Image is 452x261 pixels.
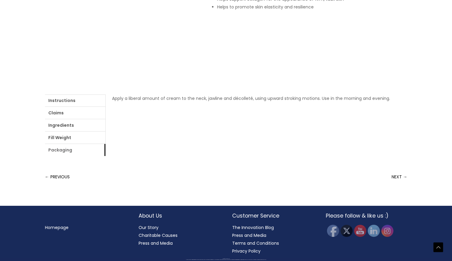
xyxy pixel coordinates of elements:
[45,132,105,144] a: Fill Weight
[326,212,407,220] h2: Please follow & like us :)
[45,144,105,156] a: Packaging
[232,248,261,254] a: Privacy Policy
[45,94,105,107] a: Instructions
[232,224,274,231] a: The Innovation Blog
[226,259,230,259] span: Cosmetic Solutions
[139,240,173,246] a: Press and Media
[45,119,105,131] a: Ingredients
[232,212,314,220] h2: Customer Service
[341,225,353,237] img: Twitter
[232,232,266,238] a: Press and Media
[45,107,105,119] a: Claims
[139,224,159,231] a: Our Story
[45,171,70,183] a: ← PREVIOUS
[11,259,441,259] div: Copyright © 2025
[392,171,407,183] a: NEXT →
[139,224,220,247] nav: About Us
[45,224,69,231] a: Homepage
[232,224,314,255] nav: Customer Service
[327,225,339,237] img: Facebook
[45,224,127,231] nav: Menu
[139,212,220,220] h2: About Us
[139,232,178,238] a: Charitable Causes
[11,259,441,260] div: All material on this Website, including design, text, images, logos and sounds, are owned by Cosm...
[232,240,279,246] a: Terms and Conditions
[217,3,407,11] li: Helps to promote skin elasticity and resilience
[112,94,401,102] p: Apply a liberal amount of cream to the neck, jawline and décolleté, using upward stroking motions...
